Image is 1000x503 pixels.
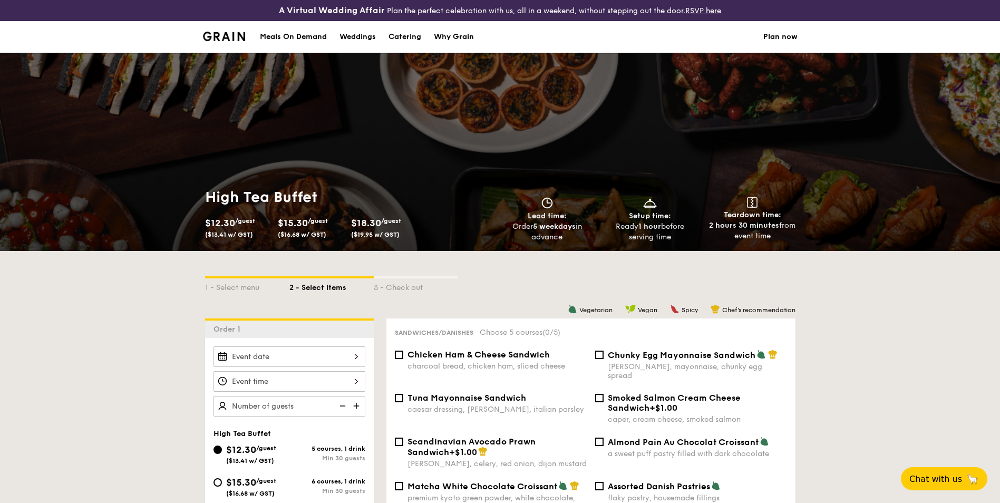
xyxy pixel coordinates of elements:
[382,21,428,53] a: Catering
[278,217,308,229] span: $15.30
[608,481,710,491] span: Assorted Danish Pastries
[395,351,403,359] input: Chicken Ham & Cheese Sandwichcharcoal bread, chicken ham, sliced cheese
[260,21,327,53] div: Meals On Demand
[901,467,987,490] button: Chat with us🦙
[256,444,276,452] span: /guest
[205,188,496,207] h1: High Tea Buffet
[747,197,758,208] img: icon-teardown.65201eee.svg
[213,396,365,417] input: Number of guests
[395,329,473,336] span: Sandwiches/Danishes
[434,21,474,53] div: Why Grain
[711,304,720,314] img: icon-chef-hat.a58ddaea.svg
[395,438,403,446] input: Scandinavian Avocado Prawn Sandwich+$1.00[PERSON_NAME], celery, red onion, dijon mustard
[608,415,787,424] div: caper, cream cheese, smoked salmon
[705,220,800,241] div: from event time
[595,394,604,402] input: Smoked Salmon Cream Cheese Sandwich+$1.00caper, cream cheese, smoked salmon
[709,221,779,230] strong: 2 hours 30 minutes
[966,473,979,485] span: 🦙
[278,231,326,238] span: ($16.68 w/ GST)
[333,21,382,53] a: Weddings
[542,328,560,337] span: (0/5)
[289,487,365,495] div: Min 30 guests
[638,306,657,314] span: Vegan
[339,21,376,53] div: Weddings
[197,4,804,17] div: Plan the perfect celebration with us, all in a weekend, without stepping out the door.
[289,454,365,462] div: Min 30 guests
[395,394,403,402] input: Tuna Mayonnaise Sandwichcaesar dressing, [PERSON_NAME], italian parsley
[629,211,671,220] span: Setup time:
[760,437,769,446] img: icon-vegetarian.fe4039eb.svg
[595,482,604,490] input: Assorted Danish Pastriesflaky pastry, housemade fillings
[203,32,246,41] img: Grain
[289,478,365,485] div: 6 courses, 1 drink
[289,445,365,452] div: 5 courses, 1 drink
[768,350,778,359] img: icon-chef-hat.a58ddaea.svg
[539,197,555,209] img: icon-clock.2db775ea.svg
[608,362,787,380] div: [PERSON_NAME], mayonnaise, chunky egg spread
[722,306,795,314] span: Chef's recommendation
[407,437,536,457] span: Scandinavian Avocado Prawn Sandwich
[763,21,798,53] a: Plan now
[213,446,222,454] input: $12.30/guest($13.41 w/ GST)5 courses, 1 drinkMin 30 guests
[528,211,567,220] span: Lead time:
[213,429,271,438] span: High Tea Buffet
[256,477,276,485] span: /guest
[909,474,962,484] span: Chat with us
[235,217,255,225] span: /guest
[625,304,636,314] img: icon-vegan.f8ff3823.svg
[407,393,526,403] span: Tuna Mayonnaise Sandwich
[226,477,256,488] span: $15.30
[570,481,579,490] img: icon-chef-hat.a58ddaea.svg
[213,346,365,367] input: Event date
[374,278,458,293] div: 3 - Check out
[478,447,488,456] img: icon-chef-hat.a58ddaea.svg
[638,222,661,231] strong: 1 hour
[558,481,568,490] img: icon-vegetarian.fe4039eb.svg
[608,449,787,458] div: a sweet puff pastry filled with dark chocolate
[670,304,679,314] img: icon-spicy.37a8142b.svg
[205,231,253,238] span: ($13.41 w/ GST)
[608,350,755,360] span: Chunky Egg Mayonnaise Sandwich
[407,459,587,468] div: [PERSON_NAME], celery, red onion, dijon mustard
[449,447,477,457] span: +$1.00
[642,197,658,209] img: icon-dish.430c3a2e.svg
[407,350,550,360] span: Chicken Ham & Cheese Sandwich
[682,306,698,314] span: Spicy
[595,438,604,446] input: Almond Pain Au Chocolat Croissanta sweet puff pastry filled with dark chocolate
[480,328,560,337] span: Choose 5 courses
[500,221,595,243] div: Order in advance
[334,396,349,416] img: icon-reduce.1d2dbef1.svg
[213,325,245,334] span: Order 1
[407,405,587,414] div: caesar dressing, [PERSON_NAME], italian parsley
[349,396,365,416] img: icon-add.58712e84.svg
[608,437,759,447] span: Almond Pain Au Chocolat Croissant
[289,278,374,293] div: 2 - Select items
[568,304,577,314] img: icon-vegetarian.fe4039eb.svg
[407,481,557,491] span: Matcha White Chocolate Croissant
[213,478,222,487] input: $15.30/guest($16.68 w/ GST)6 courses, 1 drinkMin 30 guests
[308,217,328,225] span: /guest
[579,306,613,314] span: Vegetarian
[711,481,721,490] img: icon-vegetarian.fe4039eb.svg
[203,32,246,41] a: Logotype
[205,217,235,229] span: $12.30
[608,393,741,413] span: Smoked Salmon Cream Cheese Sandwich
[608,494,787,502] div: flaky pastry, housemade fillings
[756,350,766,359] img: icon-vegetarian.fe4039eb.svg
[685,6,721,15] a: RSVP here
[407,362,587,371] div: charcoal bread, chicken ham, sliced cheese
[351,217,381,229] span: $18.30
[395,482,403,490] input: Matcha White Chocolate Croissantpremium kyoto green powder, white chocolate, croissant
[351,231,400,238] span: ($19.95 w/ GST)
[381,217,401,225] span: /guest
[533,222,576,231] strong: 5 weekdays
[428,21,480,53] a: Why Grain
[603,221,697,243] div: Ready before serving time
[649,403,677,413] span: +$1.00
[226,444,256,456] span: $12.30
[213,371,365,392] input: Event time
[595,351,604,359] input: Chunky Egg Mayonnaise Sandwich[PERSON_NAME], mayonnaise, chunky egg spread
[226,490,275,497] span: ($16.68 w/ GST)
[389,21,421,53] div: Catering
[724,210,781,219] span: Teardown time:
